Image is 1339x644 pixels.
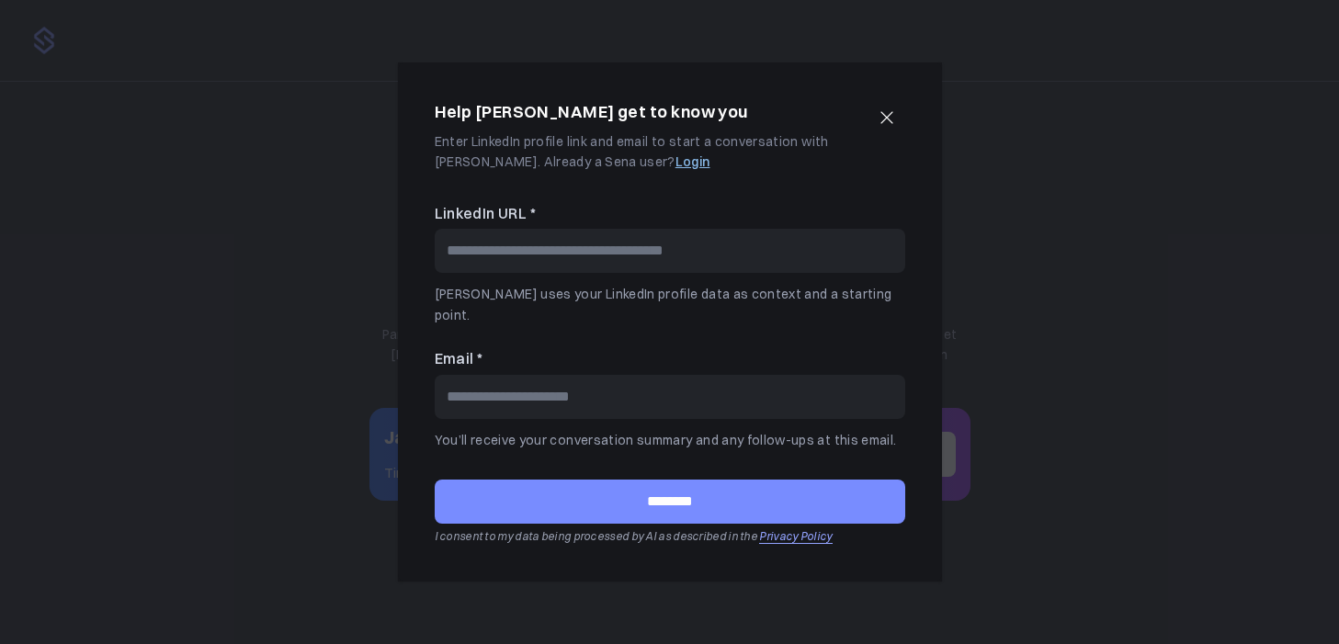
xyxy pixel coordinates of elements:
label: LinkedIn URL * [435,202,905,226]
label: Email * [435,347,905,371]
h2: Help [PERSON_NAME] get to know you [435,99,748,126]
span: I consent to my data being processed by AI as described in the [435,529,758,543]
p: [PERSON_NAME] uses your LinkedIn profile data as context and a starting point. [435,284,905,325]
a: Login [675,153,710,170]
p: Enter LinkedIn profile link and email to start a conversation with [PERSON_NAME]. Already a Sena ... [435,131,861,173]
p: You’ll receive your conversation summary and any follow-ups at this email. [435,430,905,450]
a: Privacy Policy [759,529,832,543]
